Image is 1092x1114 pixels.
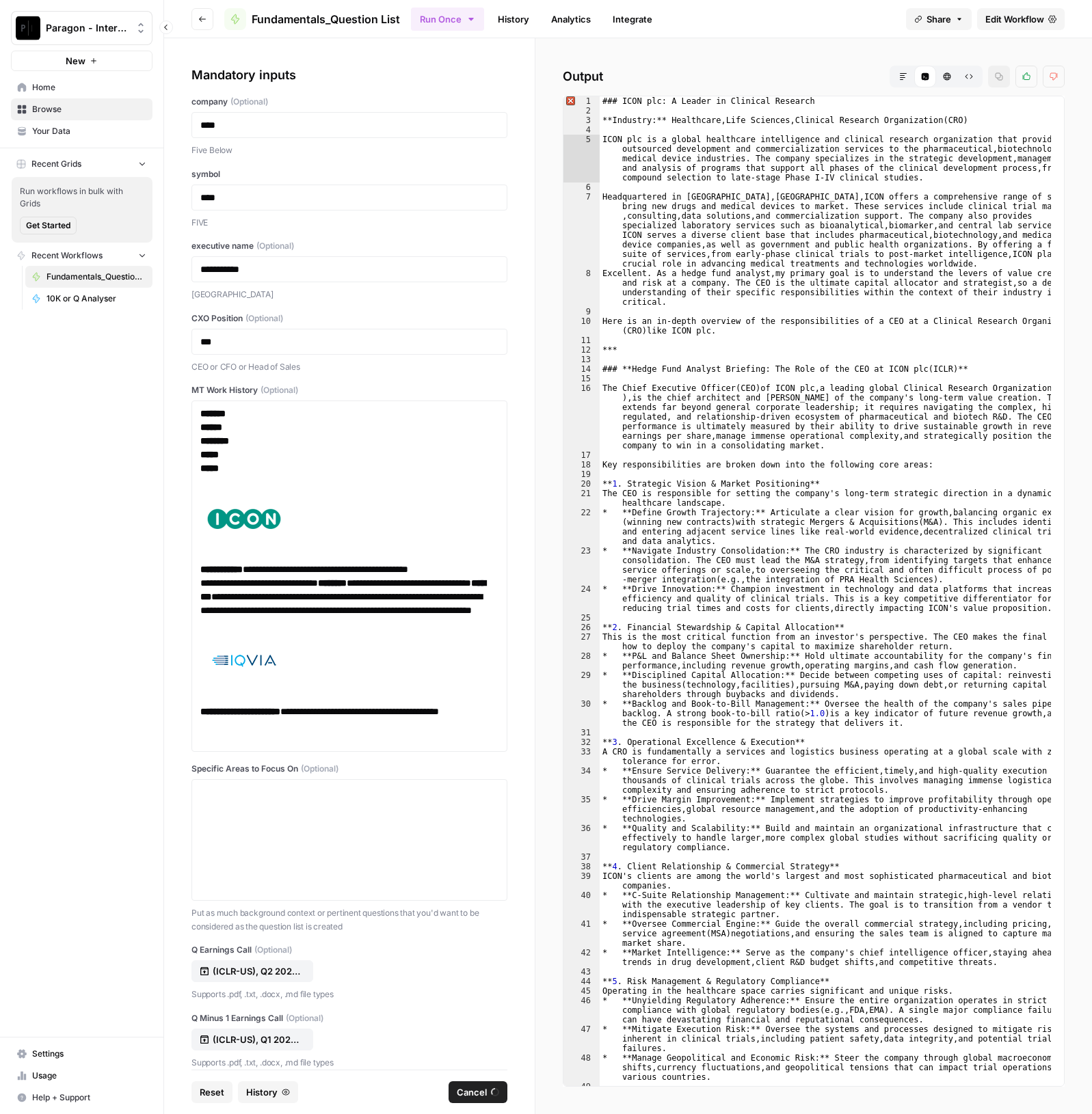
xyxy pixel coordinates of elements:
p: Five Below [191,144,507,157]
div: 44 [563,977,600,986]
p: Supports .pdf, .txt, .docx, .md file types [191,1056,507,1070]
span: Edit Workflow [985,12,1044,26]
div: 6 [563,182,600,192]
div: 37 [563,852,600,862]
a: 10K or Q Analyser [25,288,152,310]
div: 45 [563,986,600,996]
p: CEO or CFO or Head of Sales [191,360,507,374]
div: 18 [563,460,600,470]
button: History [238,1081,298,1103]
label: Q Minus 1 Earnings Call [191,1012,507,1024]
a: Home [11,77,152,98]
a: Settings [11,1043,152,1065]
span: Home [32,81,146,94]
span: History [246,1085,278,1099]
button: New [11,51,152,71]
div: 9 [563,307,600,316]
span: 10K or Q Analyser [46,293,146,305]
button: Recent Grids [11,154,152,174]
button: Cancel [449,1081,507,1103]
div: 38 [563,862,600,871]
div: 16 [563,383,600,450]
span: (Optional) [256,240,294,252]
p: [GEOGRAPHIC_DATA] [191,288,507,301]
div: 30 [563,699,600,728]
p: (ICLR-US), Q1 2025 Earnings Call, [DATE] 8_00 AM ET.pdf [213,1033,300,1046]
a: Browse [11,98,152,120]
div: 15 [563,374,600,383]
button: Help + Support [11,1087,152,1109]
div: 21 [563,489,600,508]
span: Reset [200,1085,224,1099]
img: Paragon - Internal Usage Logo [16,16,40,40]
span: (Optional) [286,1012,323,1024]
a: Analytics [543,8,599,30]
p: Put as much background context or pertinent questions that you'd want to be considered as the que... [191,906,507,933]
h2: Output [563,66,1065,87]
span: Help + Support [32,1091,146,1104]
div: 35 [563,795,600,824]
button: Workspace: Paragon - Internal Usage [11,11,152,45]
p: (ICLR-US), Q2 2025 Earnings Call, [DATE] 8_00 AM ET.pdf [213,964,300,978]
a: Integrate [604,8,661,30]
span: (Optional) [254,944,292,956]
button: Run Once [411,8,484,31]
button: Get Started [20,217,77,234]
div: 7 [563,192,600,269]
a: Your Data [11,120,152,142]
a: Edit Workflow [977,8,1065,30]
div: 39 [563,871,600,891]
button: Reset [191,1081,232,1103]
span: (Optional) [261,384,298,396]
div: 5 [563,135,600,182]
label: Q Earnings Call [191,944,507,956]
span: Browse [32,103,146,116]
div: 36 [563,824,600,852]
span: (Optional) [245,312,283,325]
div: 31 [563,728,600,737]
div: 20 [563,479,600,489]
div: 14 [563,364,600,374]
span: Fundamentals_Question List [252,11,400,27]
div: 49 [563,1082,600,1091]
div: 1 [563,96,600,106]
div: 4 [563,125,600,135]
span: Get Started [26,219,70,232]
span: New [66,54,85,68]
p: Supports .pdf, .txt, .docx, .md file types [191,988,507,1001]
div: 11 [563,336,600,345]
div: 46 [563,996,600,1024]
label: executive name [191,240,507,252]
button: Share [906,8,972,30]
div: 29 [563,670,600,699]
div: 19 [563,470,600,479]
span: Cancel [457,1085,487,1099]
a: Usage [11,1065,152,1087]
div: 17 [563,450,600,460]
div: 47 [563,1024,600,1053]
span: Paragon - Internal Usage [46,21,129,35]
div: 48 [563,1053,600,1082]
span: Settings [32,1048,146,1060]
span: Recent Grids [31,158,81,170]
div: 23 [563,546,600,584]
div: 10 [563,316,600,336]
div: 41 [563,919,600,948]
div: 26 [563,623,600,632]
div: 8 [563,269,600,307]
span: Your Data [32,125,146,137]
label: MT Work History [191,384,507,396]
span: Run workflows in bulk with Grids [20,185,144,210]
div: 13 [563,355,600,364]
button: (ICLR-US), Q1 2025 Earnings Call, [DATE] 8_00 AM ET.pdf [191,1029,313,1050]
div: Mandatory inputs [191,66,507,85]
button: (ICLR-US), Q2 2025 Earnings Call, [DATE] 8_00 AM ET.pdf [191,960,313,982]
label: CXO Position [191,312,507,325]
label: company [191,96,507,108]
a: Fundamentals_Question List [224,8,400,30]
div: 25 [563,613,600,623]
a: History [490,8,537,30]
span: (Optional) [301,763,338,775]
div: 2 [563,106,600,116]
label: symbol [191,168,507,180]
